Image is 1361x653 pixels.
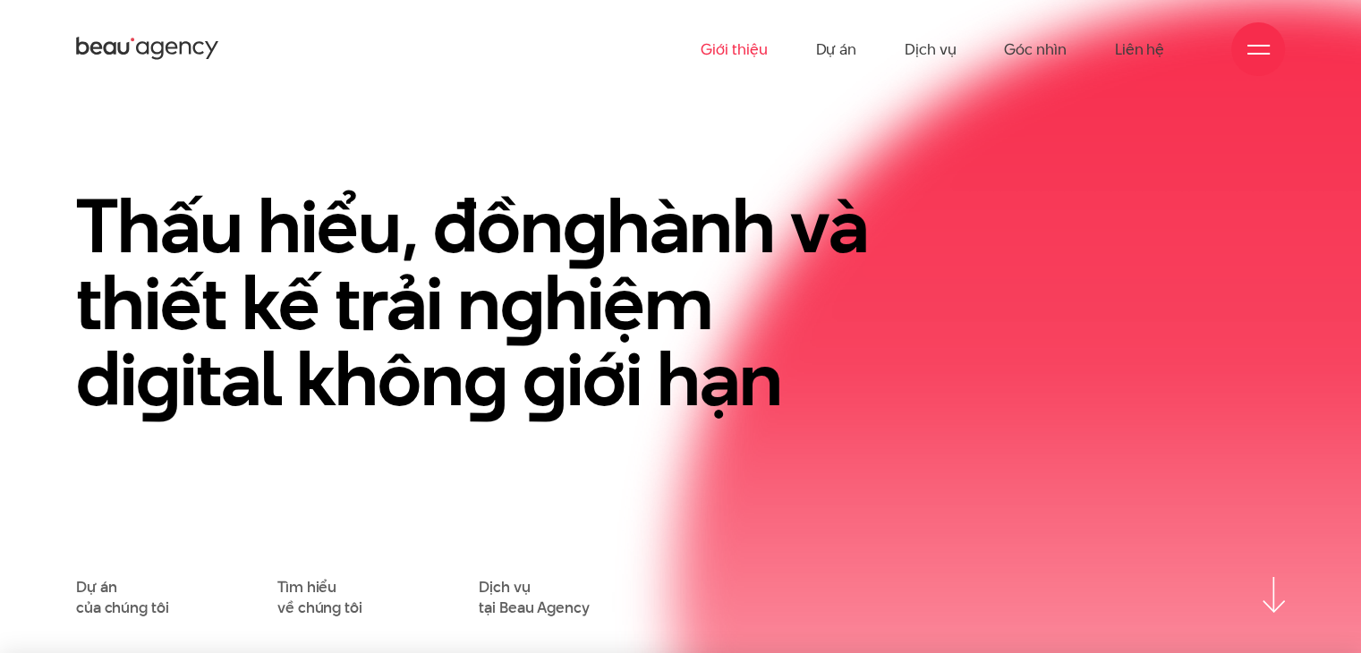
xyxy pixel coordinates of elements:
[479,577,589,617] a: Dịch vụtại Beau Agency
[136,326,180,431] en: g
[277,577,362,617] a: Tìm hiểuvề chúng tôi
[563,174,607,278] en: g
[76,188,873,418] h1: Thấu hiểu, đồn hành và thiết kế trải n hiệm di ital khôn iới hạn
[500,250,544,355] en: g
[76,577,168,617] a: Dự áncủa chúng tôi
[464,326,507,431] en: g
[523,326,566,431] en: g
